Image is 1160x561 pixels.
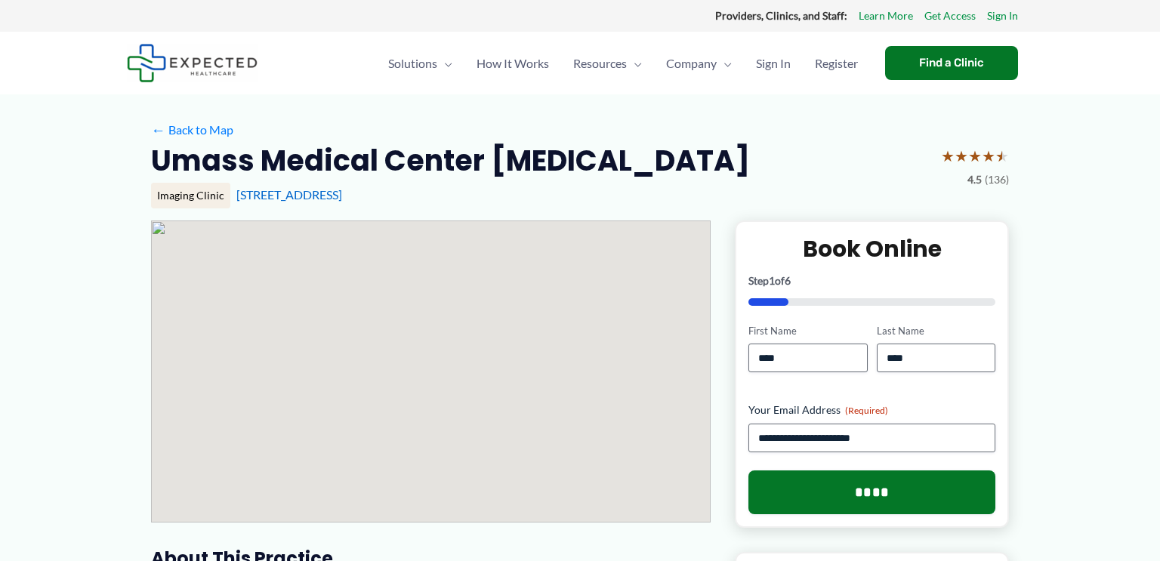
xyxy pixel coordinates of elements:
[924,6,976,26] a: Get Access
[987,6,1018,26] a: Sign In
[464,37,561,90] a: How It Works
[236,187,342,202] a: [STREET_ADDRESS]
[666,37,717,90] span: Company
[717,37,732,90] span: Menu Toggle
[388,37,437,90] span: Solutions
[815,37,858,90] span: Register
[477,37,549,90] span: How It Works
[151,119,233,141] a: ←Back to Map
[151,122,165,137] span: ←
[748,324,867,338] label: First Name
[982,142,995,170] span: ★
[748,234,995,264] h2: Book Online
[877,324,995,338] label: Last Name
[127,44,258,82] img: Expected Healthcare Logo - side, dark font, small
[995,142,1009,170] span: ★
[985,170,1009,190] span: (136)
[654,37,744,90] a: CompanyMenu Toggle
[885,46,1018,80] a: Find a Clinic
[941,142,955,170] span: ★
[803,37,870,90] a: Register
[968,142,982,170] span: ★
[769,274,775,287] span: 1
[151,183,230,208] div: Imaging Clinic
[744,37,803,90] a: Sign In
[151,142,750,179] h2: Umass Medical Center [MEDICAL_DATA]
[627,37,642,90] span: Menu Toggle
[748,402,995,418] label: Your Email Address
[561,37,654,90] a: ResourcesMenu Toggle
[573,37,627,90] span: Resources
[715,9,847,22] strong: Providers, Clinics, and Staff:
[845,405,888,416] span: (Required)
[437,37,452,90] span: Menu Toggle
[376,37,870,90] nav: Primary Site Navigation
[967,170,982,190] span: 4.5
[859,6,913,26] a: Learn More
[756,37,791,90] span: Sign In
[748,276,995,286] p: Step of
[785,274,791,287] span: 6
[955,142,968,170] span: ★
[376,37,464,90] a: SolutionsMenu Toggle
